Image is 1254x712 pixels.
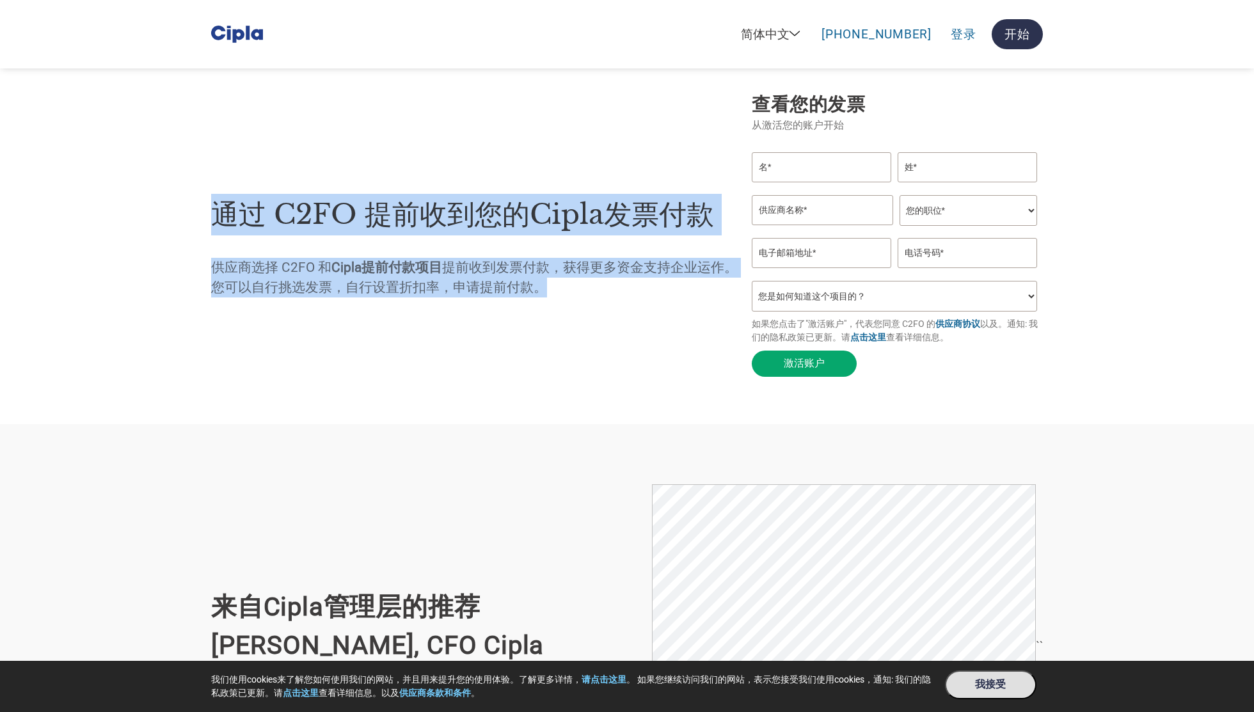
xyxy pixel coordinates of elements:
p: 我们使用cookies来了解您如何使用我们的网站，并且用来提升您的使用体验。了解更多详情， 。 如果您继续访问我们的网站，表示您接受我们使用cookies，通知: 我们的隐私政策已更新。请 查看... [211,673,932,700]
a: 供应商条款和条件 [399,688,471,698]
input: 供应商名称* [752,195,893,225]
a: [PHONE_NUMBER] [821,27,932,42]
img: Cipla [211,17,263,49]
p: 如果您点击了"激活账户"，代表您同意 C2FO 的 以及。通知: 我们的隐私政策已更新。请 查看详细信息。 [752,317,1043,344]
h1: 通过 C2FO 提前收到您的Cipla发票付款 [211,194,739,235]
h3: 查看您的发票 [752,92,1043,118]
select: Title/Role [900,195,1037,226]
a: 登录 [951,26,976,43]
a: 开始 [992,19,1043,49]
a: 供应商协议 [935,319,980,329]
a: 点击这里 [850,332,886,342]
p: 供应商选择 C2FO 和 提前收到发票付款，获得更多资金支持企业运作。您可以自行挑选发票，自行设置折扣率，申请提前付款。 [211,258,739,297]
button: 我接受 [945,670,1036,699]
h3: 来自Cipla管理层的推荐 [PERSON_NAME], CFO Cipla [211,588,628,665]
strong: Cipla提前付款项目 [331,260,442,275]
input: Invalid Email format [752,238,891,268]
p: 从激活您的账户开始 [752,118,1043,133]
a: 请点击这里 [582,674,626,684]
a: 点击这里 [283,688,319,698]
input: 电话号码* [898,238,1037,268]
button: 激活账户 [752,351,857,377]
